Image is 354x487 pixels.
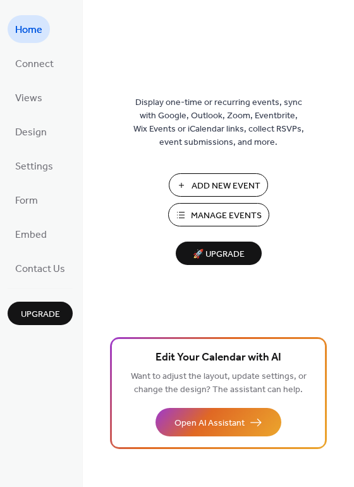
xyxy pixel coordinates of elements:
span: Display one-time or recurring events, sync with Google, Outlook, Zoom, Eventbrite, Wix Events or ... [133,96,304,149]
a: Design [8,118,54,145]
span: 🚀 Upgrade [183,246,254,263]
a: Views [8,83,50,111]
span: Home [15,20,42,40]
a: Form [8,186,46,214]
a: Home [8,15,50,43]
button: Open AI Assistant [156,408,281,436]
a: Embed [8,220,54,248]
span: Upgrade [21,308,60,321]
span: Form [15,191,38,211]
button: Manage Events [168,203,269,226]
button: Add New Event [169,173,268,197]
span: Connect [15,54,54,75]
button: Upgrade [8,302,73,325]
span: Embed [15,225,47,245]
span: Add New Event [192,180,260,193]
span: Design [15,123,47,143]
span: Want to adjust the layout, update settings, or change the design? The assistant can help. [131,368,307,398]
span: Edit Your Calendar with AI [156,349,281,367]
span: Views [15,89,42,109]
span: Manage Events [191,209,262,223]
a: Contact Us [8,254,73,282]
a: Connect [8,49,61,77]
button: 🚀 Upgrade [176,242,262,265]
a: Settings [8,152,61,180]
span: Settings [15,157,53,177]
span: Contact Us [15,259,65,280]
span: Open AI Assistant [174,417,245,430]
